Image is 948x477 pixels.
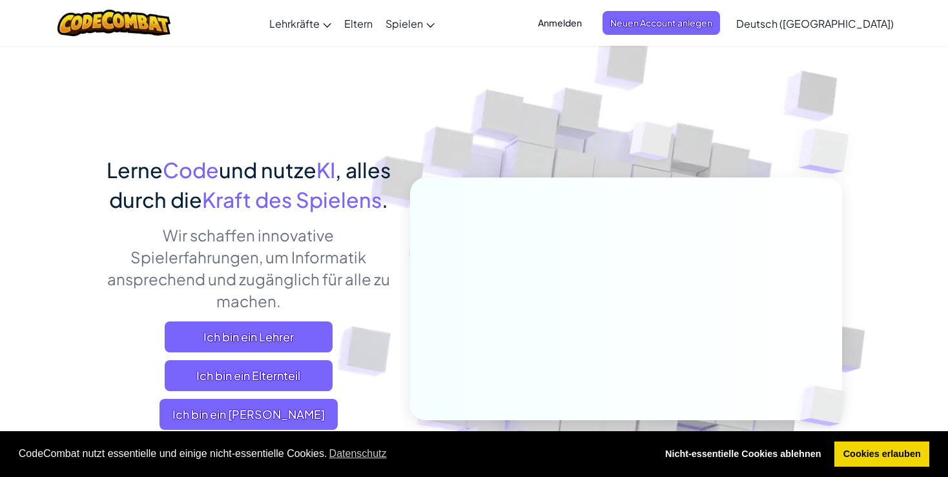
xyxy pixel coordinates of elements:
span: Lehrkräfte [269,17,320,30]
button: Anmelden [530,11,590,35]
a: deny cookies [656,441,830,467]
a: Ich bin ein Lehrer [165,321,333,352]
a: learn more about cookies [327,444,388,463]
button: Ich bin ein [PERSON_NAME] [160,399,338,430]
a: allow cookies [834,441,929,467]
span: Lerne [107,157,163,183]
span: KI [316,157,335,183]
img: Overlap cubes [773,97,885,206]
a: Ich bin ein Elternteil [165,360,333,391]
img: Overlap cubes [606,96,699,192]
span: Deutsch ([GEOGRAPHIC_DATA]) [736,17,894,30]
button: Neuen Account anlegen [603,11,720,35]
a: Lehrkräfte [263,6,338,41]
a: Spielen [379,6,441,41]
span: CodeCombat nutzt essentielle und einige nicht-essentielle Cookies. [19,444,646,463]
span: Spielen [386,17,423,30]
span: . [382,187,388,212]
img: Overlap cubes [779,359,876,453]
span: Code [163,157,219,183]
a: Eltern [338,6,379,41]
img: CodeCombat logo [57,10,170,36]
span: Kraft des Spielens [202,187,382,212]
span: und nutze [219,157,316,183]
a: Deutsch ([GEOGRAPHIC_DATA]) [730,6,900,41]
p: Wir schaffen innovative Spielerfahrungen, um Informatik ansprechend und zugänglich für alle zu ma... [106,224,391,312]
